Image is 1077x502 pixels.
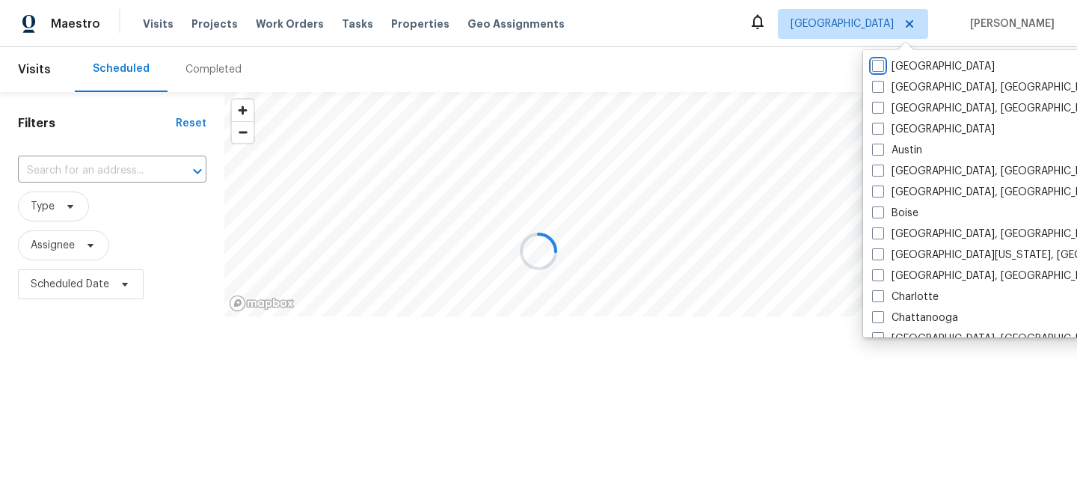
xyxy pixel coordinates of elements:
label: Chattanooga [872,310,958,325]
label: Boise [872,206,918,221]
button: Zoom in [232,100,254,121]
span: Zoom out [232,122,254,143]
label: [GEOGRAPHIC_DATA] [872,59,995,74]
label: Austin [872,143,922,158]
a: Mapbox homepage [229,295,295,312]
label: [GEOGRAPHIC_DATA] [872,122,995,137]
button: Zoom out [232,121,254,143]
label: Charlotte [872,290,939,304]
